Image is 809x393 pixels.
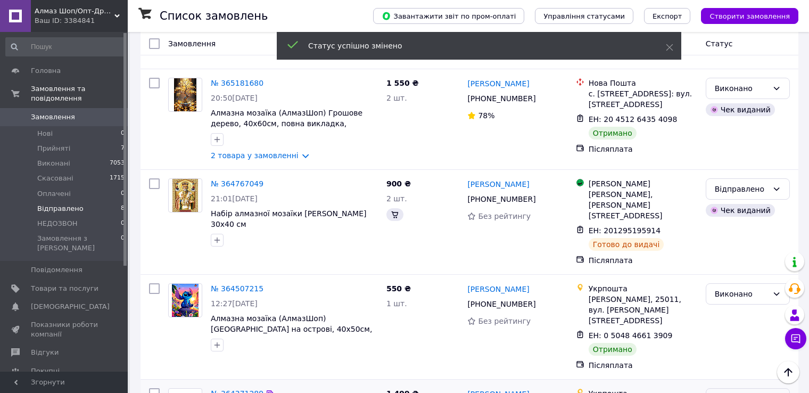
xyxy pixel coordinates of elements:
div: Післяплата [589,144,697,154]
span: Без рейтингу [478,212,531,220]
span: Відправлено [37,204,84,214]
a: Фото товару [168,178,202,212]
a: № 364507215 [211,284,263,293]
span: Повідомлення [31,265,82,275]
span: Скасовані [37,174,73,183]
span: Оплачені [37,189,71,199]
button: Чат з покупцем [785,328,806,349]
button: Управління статусами [535,8,633,24]
span: Управління статусами [543,12,625,20]
div: Чек виданий [706,103,775,116]
a: Набір алмазної мозаїки [PERSON_NAME] 30х40 см [211,209,366,228]
div: Відправлено [715,183,768,195]
div: [PHONE_NUMBER] [465,297,538,312]
div: [PHONE_NUMBER] [465,192,538,207]
a: № 364767049 [211,179,263,188]
div: Статус успішно змінено [308,40,639,51]
span: Показники роботи компанії [31,320,98,339]
span: 20:50[DATE] [211,94,258,102]
div: Післяплата [589,255,697,266]
span: 900 ₴ [386,179,411,188]
span: 2 шт. [386,94,407,102]
input: Пошук [5,37,126,56]
span: Нові [37,129,53,138]
div: Виконано [715,288,768,300]
a: [PERSON_NAME] [467,78,529,89]
a: Створити замовлення [690,11,798,20]
img: Фото товару [172,284,199,317]
span: 1715 [110,174,125,183]
span: Виконані [37,159,70,168]
span: 2 шт. [386,194,407,203]
span: Замовлення та повідомлення [31,84,128,103]
span: 7 [121,144,125,153]
div: [PERSON_NAME], [PERSON_NAME][STREET_ADDRESS] [589,189,697,221]
span: Замовлення з [PERSON_NAME] [37,234,121,253]
span: Відгуки [31,348,59,357]
span: Покупці [31,366,60,376]
span: ЕН: 0 5048 4661 3909 [589,331,673,340]
span: 550 ₴ [386,284,411,293]
span: Без рейтингу [478,317,531,325]
span: 0 [121,129,125,138]
span: 0 [121,234,125,253]
div: Отримано [589,127,637,140]
a: № 365181680 [211,79,263,87]
span: 1 550 ₴ [386,79,419,87]
div: Післяплата [589,360,697,371]
button: Наверх [777,361,799,383]
span: [DEMOGRAPHIC_DATA] [31,302,110,312]
a: Алмазна мозаїка (АлмазШоп) [GEOGRAPHIC_DATA] на острові, 40х50см, повна викладка, квадратні камен... [211,314,372,355]
span: Головна [31,66,61,76]
div: Отримано [589,343,637,356]
span: НЕДОЗВОН [37,219,78,228]
span: 8 [121,204,125,214]
div: Ваш ID: 3384841 [35,16,128,26]
button: Створити замовлення [701,8,798,24]
div: Укрпошта [589,283,697,294]
a: [PERSON_NAME] [467,284,529,294]
span: ЕН: 20 4512 6435 4098 [589,115,678,124]
span: Замовлення [31,112,75,122]
span: Створити замовлення [709,12,790,20]
a: Фото товару [168,283,202,317]
span: Прийняті [37,144,70,153]
img: Фото товару [174,78,196,111]
span: 78% [478,111,494,120]
a: Фото товару [168,78,202,112]
img: Фото товару [172,179,199,212]
span: Експорт [653,12,682,20]
span: Алмаз Шоп/Опт-Дропшипінг- Роздріб [35,6,114,16]
span: 0 [121,189,125,199]
span: 7053 [110,159,125,168]
span: Замовлення [168,39,216,48]
button: Завантажити звіт по пром-оплаті [373,8,524,24]
div: с. [STREET_ADDRESS]: вул. [STREET_ADDRESS] [589,88,697,110]
a: Алмазна мозаїка (АлмазШоп) Грошове дерево, 40х60см, повна викладка, квадратні камені, на підрамнику [211,109,362,138]
span: Статус [706,39,733,48]
span: ЕН: 201295195914 [589,226,661,235]
div: [PERSON_NAME] [589,178,697,189]
div: [PERSON_NAME], 25011, вул. [PERSON_NAME][STREET_ADDRESS] [589,294,697,326]
div: Виконано [715,83,768,94]
span: 1 шт. [386,299,407,308]
span: 21:01[DATE] [211,194,258,203]
a: 2 товара у замовленні [211,151,299,160]
h1: Список замовлень [160,10,268,22]
span: 0 [121,219,125,228]
div: Нова Пошта [589,78,697,88]
button: Експорт [644,8,691,24]
div: Чек виданий [706,204,775,217]
div: [PHONE_NUMBER] [465,91,538,106]
span: Завантажити звіт по пром-оплаті [382,11,516,21]
span: 12:27[DATE] [211,299,258,308]
div: Готово до видачі [589,238,664,251]
a: [PERSON_NAME] [467,179,529,190]
span: Товари та послуги [31,284,98,293]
